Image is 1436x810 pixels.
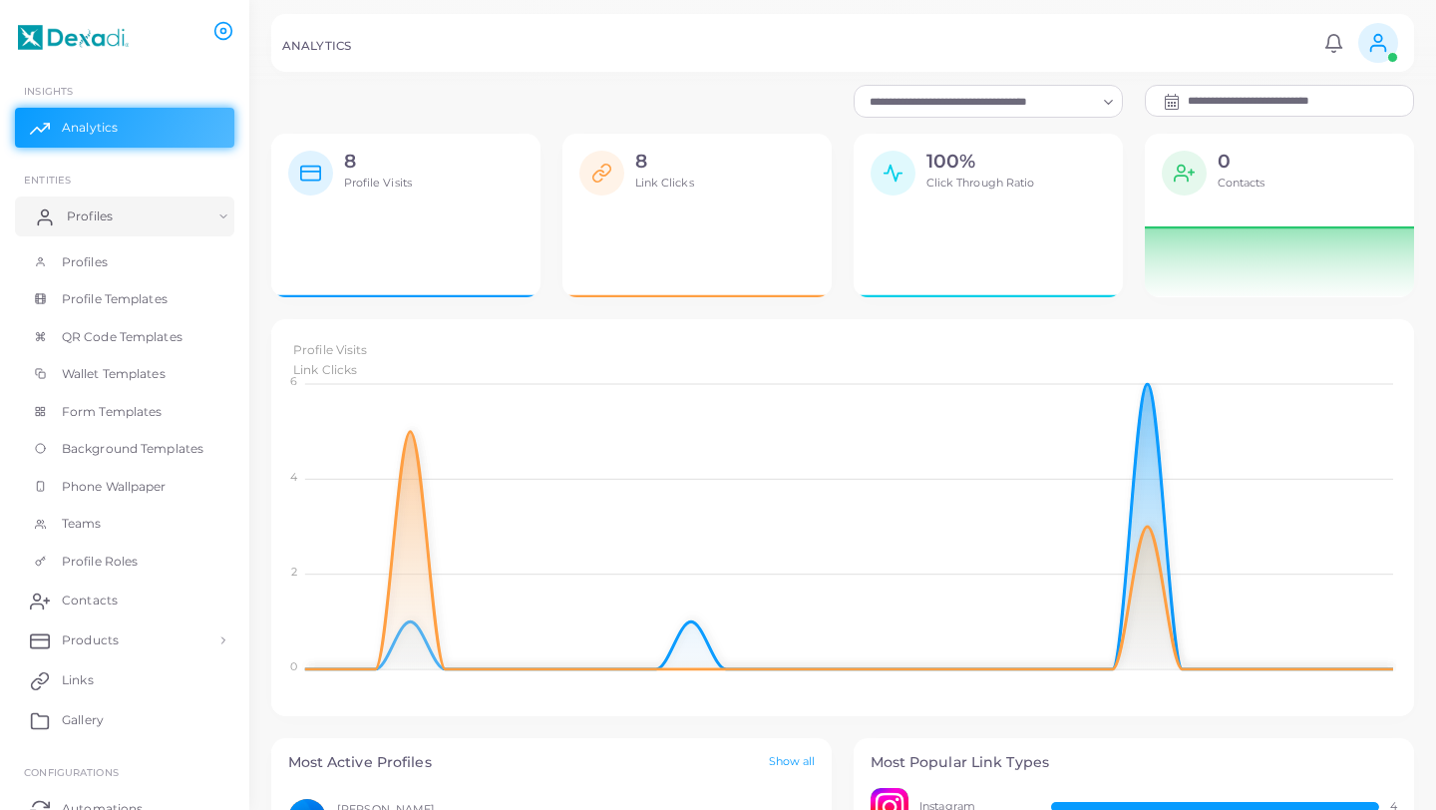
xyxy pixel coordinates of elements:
span: ENTITIES [24,174,71,186]
a: Wallet Templates [15,355,234,393]
span: Profiles [67,207,113,225]
div: Search for option [854,85,1123,117]
tspan: 6 [289,374,296,388]
span: INSIGHTS [24,85,73,97]
span: Phone Wallpaper [62,478,167,496]
a: Profile Roles [15,543,234,581]
tspan: 0 [289,659,296,673]
span: Profile Templates [62,290,168,308]
img: logo [18,19,129,56]
a: Background Templates [15,430,234,468]
a: Show all [769,754,816,771]
span: Links [62,671,94,689]
span: Configurations [24,766,119,778]
input: Search for option [863,91,1096,113]
span: Teams [62,515,102,533]
h2: 100% [926,151,1035,174]
span: Profile Roles [62,553,138,571]
h4: Most Active Profiles [288,754,432,771]
span: Profile Visits [344,176,413,190]
a: Links [15,660,234,700]
a: Profiles [15,243,234,281]
span: Products [62,631,119,649]
span: Contacts [62,592,118,609]
a: Teams [15,505,234,543]
a: Profile Templates [15,280,234,318]
span: Click Through Ratio [926,176,1035,190]
h2: 8 [635,151,694,174]
a: Contacts [15,581,234,620]
span: Profiles [62,253,108,271]
h4: Most Popular Link Types [871,754,1398,771]
span: Profile Visits [293,342,368,357]
a: Analytics [15,108,234,148]
h2: 0 [1218,151,1265,174]
a: Gallery [15,700,234,740]
span: Link Clicks [293,362,357,377]
tspan: 2 [290,565,296,579]
span: Contacts [1218,176,1265,190]
a: Phone Wallpaper [15,468,234,506]
span: QR Code Templates [62,328,182,346]
span: Wallet Templates [62,365,166,383]
a: Form Templates [15,393,234,431]
h2: 8 [344,151,413,174]
span: Link Clicks [635,176,694,190]
a: QR Code Templates [15,318,234,356]
span: Form Templates [62,403,163,421]
span: Background Templates [62,440,203,458]
h5: ANALYTICS [282,39,351,53]
a: Products [15,620,234,660]
a: Profiles [15,197,234,236]
span: Gallery [62,711,104,729]
tspan: 4 [289,470,297,484]
span: Analytics [62,119,118,137]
